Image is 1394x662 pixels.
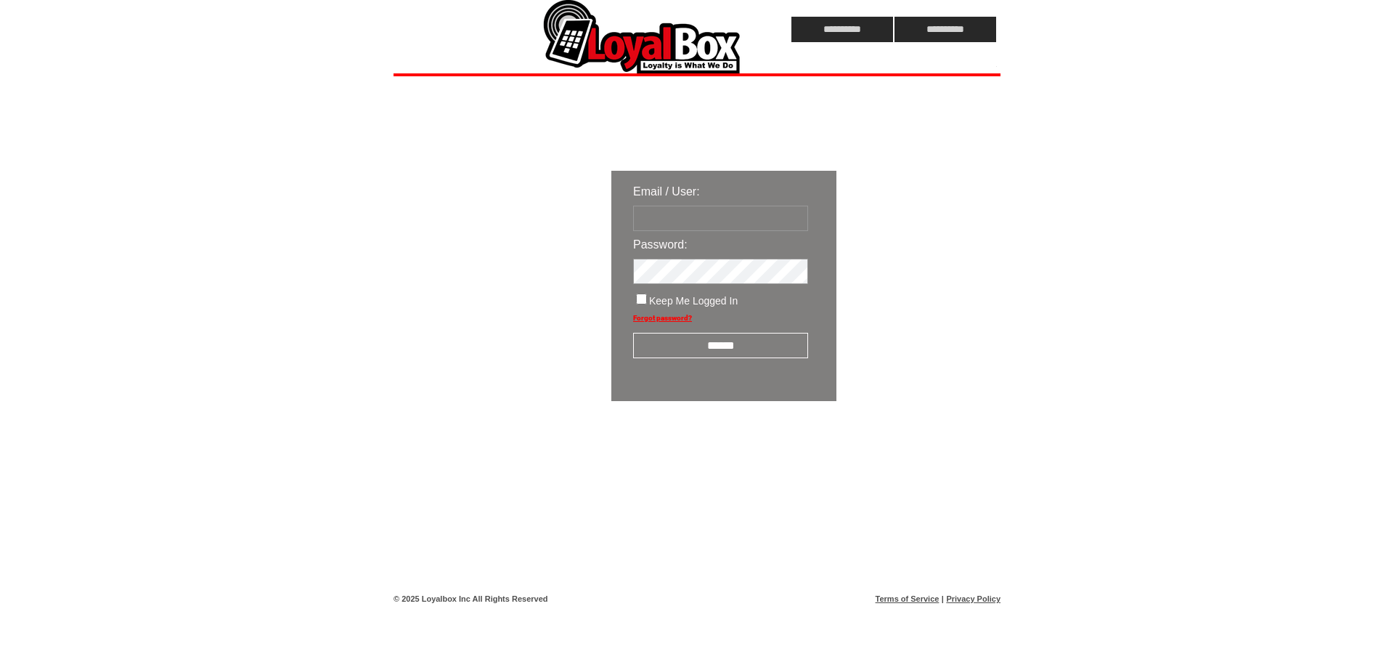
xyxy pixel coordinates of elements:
a: Privacy Policy [946,594,1000,603]
a: Forgot password? [633,314,692,322]
span: Email / User: [633,185,700,198]
span: | [942,594,944,603]
img: transparent.png [879,437,951,456]
span: © 2025 Loyalbox Inc All Rights Reserved [394,594,548,603]
span: Keep Me Logged In [649,295,738,307]
span: Password: [633,238,688,251]
a: Terms of Service [876,594,939,603]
